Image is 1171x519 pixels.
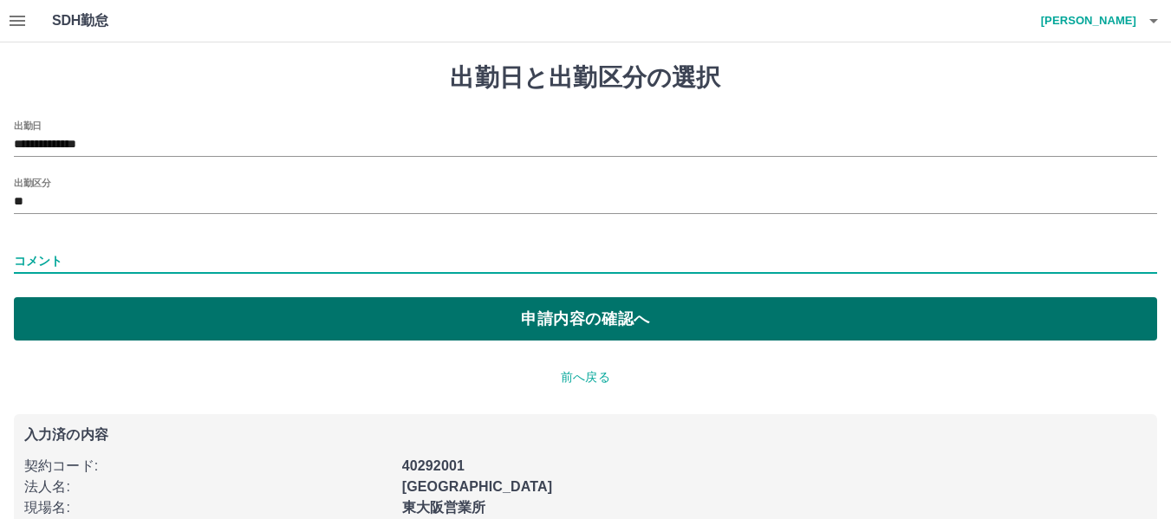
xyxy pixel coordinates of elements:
h1: 出勤日と出勤区分の選択 [14,63,1157,93]
label: 出勤日 [14,119,42,132]
p: 前へ戻る [14,368,1157,386]
b: 40292001 [402,458,465,473]
p: 現場名 : [24,497,392,518]
label: 出勤区分 [14,176,50,189]
b: 東大阪営業所 [402,500,486,515]
b: [GEOGRAPHIC_DATA] [402,479,553,494]
button: 申請内容の確認へ [14,297,1157,341]
p: 法人名 : [24,477,392,497]
p: 契約コード : [24,456,392,477]
p: 入力済の内容 [24,428,1147,442]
